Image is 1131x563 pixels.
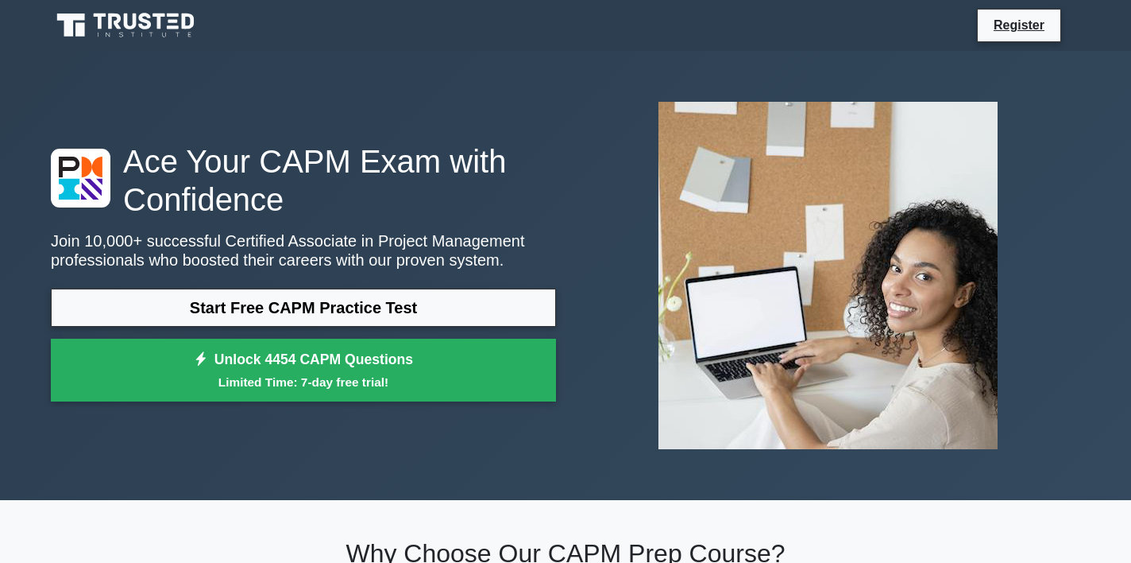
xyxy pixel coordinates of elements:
[51,231,556,270] p: Join 10,000+ successful Certified Associate in Project Management professionals who boosted their...
[984,15,1054,35] a: Register
[71,373,536,391] small: Limited Time: 7-day free trial!
[51,289,556,327] a: Start Free CAPM Practice Test
[51,339,556,402] a: Unlock 4454 CAPM QuestionsLimited Time: 7-day free trial!
[51,142,556,219] h1: Ace Your CAPM Exam with Confidence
